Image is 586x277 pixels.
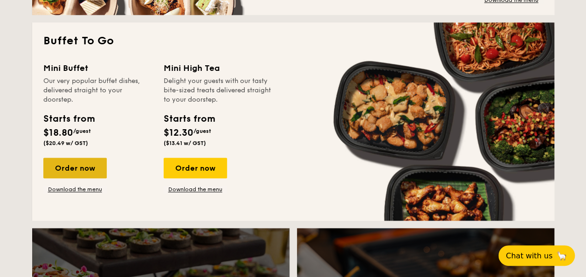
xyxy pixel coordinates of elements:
div: Our very popular buffet dishes, delivered straight to your doorstep. [43,76,152,104]
span: /guest [193,128,211,134]
div: Order now [43,158,107,178]
span: ($13.41 w/ GST) [164,140,206,146]
span: Chat with us [506,251,552,260]
div: Starts from [164,112,214,126]
div: Mini High Tea [164,62,273,75]
div: Mini Buffet [43,62,152,75]
span: $18.80 [43,127,73,138]
button: Chat with us🦙 [498,245,575,266]
span: /guest [73,128,91,134]
span: 🦙 [556,250,567,261]
div: Starts from [43,112,94,126]
a: Download the menu [164,186,227,193]
span: ($20.49 w/ GST) [43,140,88,146]
h2: Buffet To Go [43,34,543,48]
span: $12.30 [164,127,193,138]
a: Download the menu [43,186,107,193]
div: Order now [164,158,227,178]
div: Delight your guests with our tasty bite-sized treats delivered straight to your doorstep. [164,76,273,104]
